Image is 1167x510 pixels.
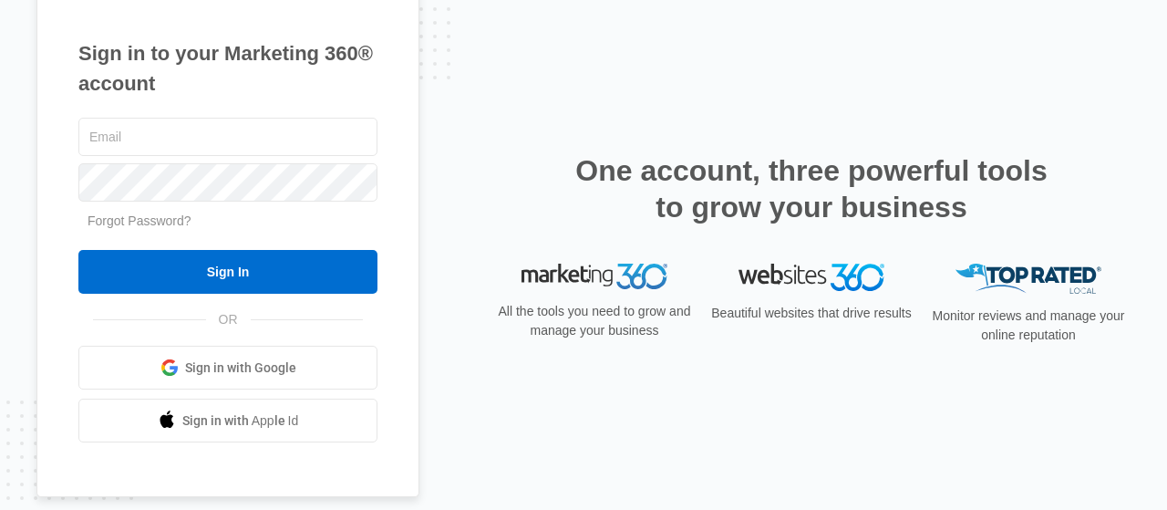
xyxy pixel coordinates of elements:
[926,307,1131,345] p: Monitor reviews and manage your online reputation
[78,399,377,442] a: Sign in with Apple Id
[206,310,251,329] span: OR
[78,250,377,294] input: Sign In
[955,264,1101,294] img: Top Rated Local
[738,264,884,290] img: Websites 360
[709,304,914,323] p: Beautiful websites that drive results
[522,264,667,289] img: Marketing 360
[185,359,296,378] span: Sign in with Google
[78,118,377,156] input: Email
[492,302,697,340] p: All the tools you need to grow and manage your business
[78,38,377,99] h1: Sign in to your Marketing 360® account
[78,346,377,390] a: Sign in with Google
[570,152,1053,225] h2: One account, three powerful tools to grow your business
[88,213,191,228] a: Forgot Password?
[182,411,299,431] span: Sign in with Apple Id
